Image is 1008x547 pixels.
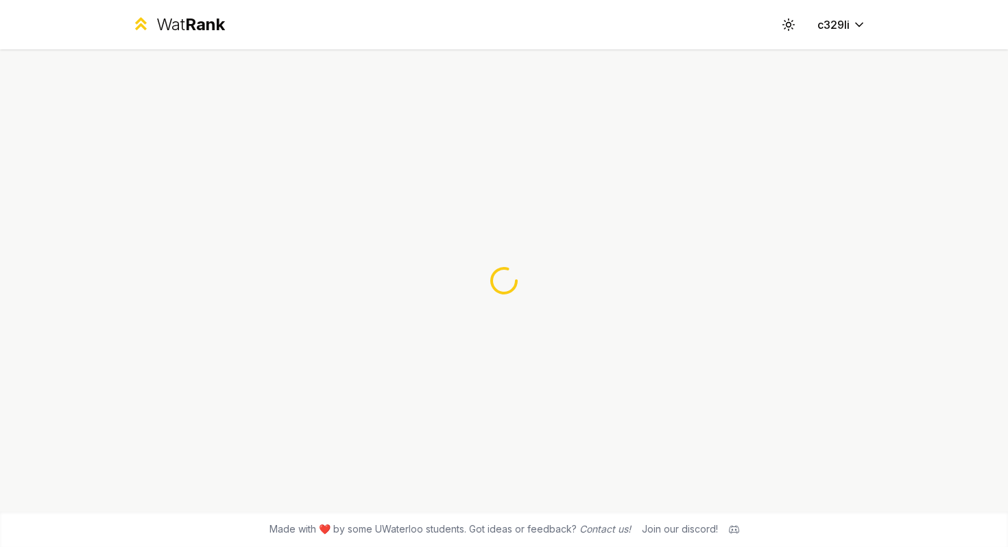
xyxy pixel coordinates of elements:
button: c329li [806,12,877,37]
a: WatRank [131,14,225,36]
div: Wat [156,14,225,36]
span: c329li [817,16,850,33]
a: Contact us! [579,523,631,535]
span: Rank [185,14,225,34]
div: Join our discord! [642,522,718,536]
span: Made with ❤️ by some UWaterloo students. Got ideas or feedback? [269,522,631,536]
